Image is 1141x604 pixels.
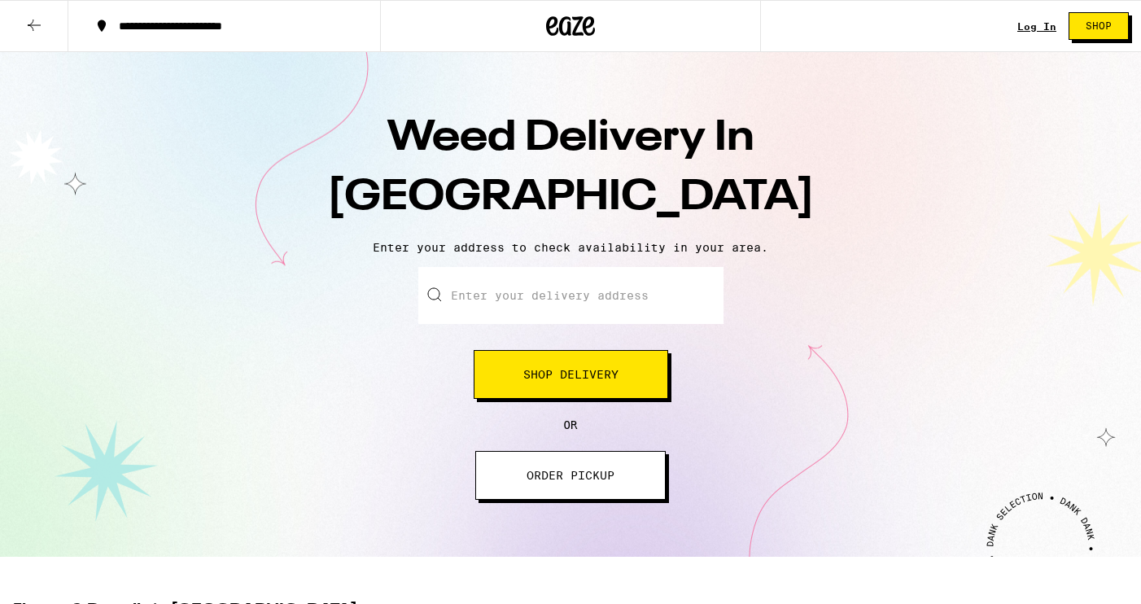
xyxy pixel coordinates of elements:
[1017,21,1056,32] div: Log In
[286,109,855,228] h1: Weed Delivery In
[475,451,666,500] button: ORDER PICKUP
[527,470,614,481] span: ORDER PICKUP
[16,241,1125,254] p: Enter your address to check availability in your area.
[418,267,724,324] input: Enter your delivery address
[564,418,578,431] span: OR
[1086,21,1112,31] span: Shop
[327,177,815,219] span: [GEOGRAPHIC_DATA]
[523,369,619,380] span: Shop Delivery
[474,350,668,399] button: Shop Delivery
[1069,12,1129,40] button: Shop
